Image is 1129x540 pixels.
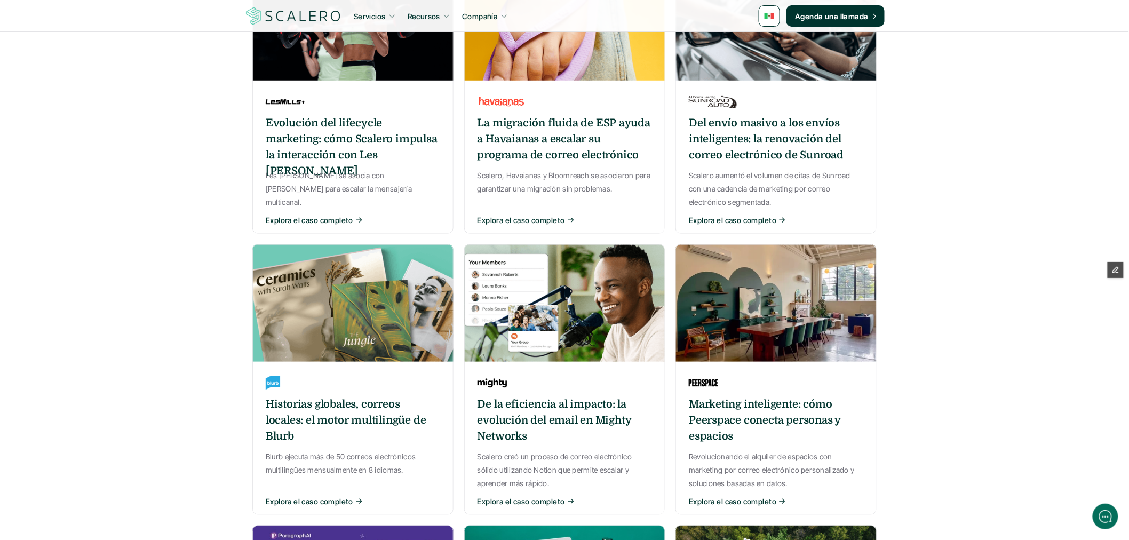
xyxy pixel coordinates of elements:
[795,11,869,22] p: Agenda una llamada
[478,450,652,490] p: Scalero creó un proceso de correo electrónico sólido utilizando Notion que permite escalar y apre...
[354,11,386,22] p: Servicios
[462,11,497,22] p: Compañía
[689,215,863,226] button: Explora el caso completo
[9,69,205,91] button: New conversation
[266,496,353,507] p: Explora el caso completo
[689,450,863,490] p: Revolucionando el alquiler de espacios con marketing por correo electrónico personalizado y soluc...
[266,215,440,226] button: Explora el caso completo
[266,496,440,507] button: Explora el caso completo
[675,244,877,515] a: A production set featuring two musiciansMarketing inteligente: cómo Peerspace conecta personas y ...
[252,244,454,515] a: Three books placed together with different coversHistorias globales, correos locales: el motor mu...
[266,450,440,477] p: Blurb ejecuta más de 50 correos electrónicos multilingües mensualmente en 8 idiomas.
[69,76,128,84] span: New conversation
[266,115,440,179] h6: Evolución del lifecycle marketing: cómo Scalero impulsa la interacción con Les [PERSON_NAME]
[266,169,440,209] p: Les [PERSON_NAME] se asocia con [PERSON_NAME] para escalar la mensajería multicanal.
[408,11,440,22] p: Recursos
[252,244,454,362] img: Three books placed together with different covers
[478,115,652,163] h6: La migración fluida de ESP ayuda a Havaianas a escalar su programa de correo electrónico
[689,169,863,209] p: Scalero aumentó el volumen de citas de Sunroad con una cadencia de marketing por correo electróni...
[786,5,885,27] a: Agenda una llamada
[675,244,877,362] img: A production set featuring two musicians
[244,6,343,26] img: Scalero company logotype
[464,244,665,515] a: Mobile interface of a community hub and a picture of a womanDe la eficiencia al impacto: la evolu...
[689,215,776,226] p: Explora el caso completo
[689,496,863,507] button: Explora el caso completo
[266,396,440,444] h6: Historias globales, correos locales: el motor multilingüe de Blurb
[464,244,665,362] img: Mobile interface of a community hub and a picture of a woman
[478,215,565,226] p: Explora el caso completo
[478,169,652,195] p: Scalero, Havaianas y Bloomreach se asociaron para garantizar una migración sin problemas.
[689,396,863,444] h6: Marketing inteligente: cómo Peerspace conecta personas y espacios
[478,215,652,226] button: Explora el caso completo
[689,496,776,507] p: Explora el caso completo
[89,373,135,380] span: We run on Gist
[478,496,565,507] p: Explora el caso completo
[1093,504,1118,529] iframe: gist-messenger-bubble-iframe
[266,215,353,226] p: Explora el caso completo
[478,496,652,507] button: Explora el caso completo
[1108,262,1124,278] button: Edit Framer Content
[478,396,652,444] h6: De la eficiencia al impacto: la evolución del email en Mighty Networks
[689,115,863,163] h6: Del envío masivo a los envíos inteligentes: la renovación del correo electrónico de Sunroad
